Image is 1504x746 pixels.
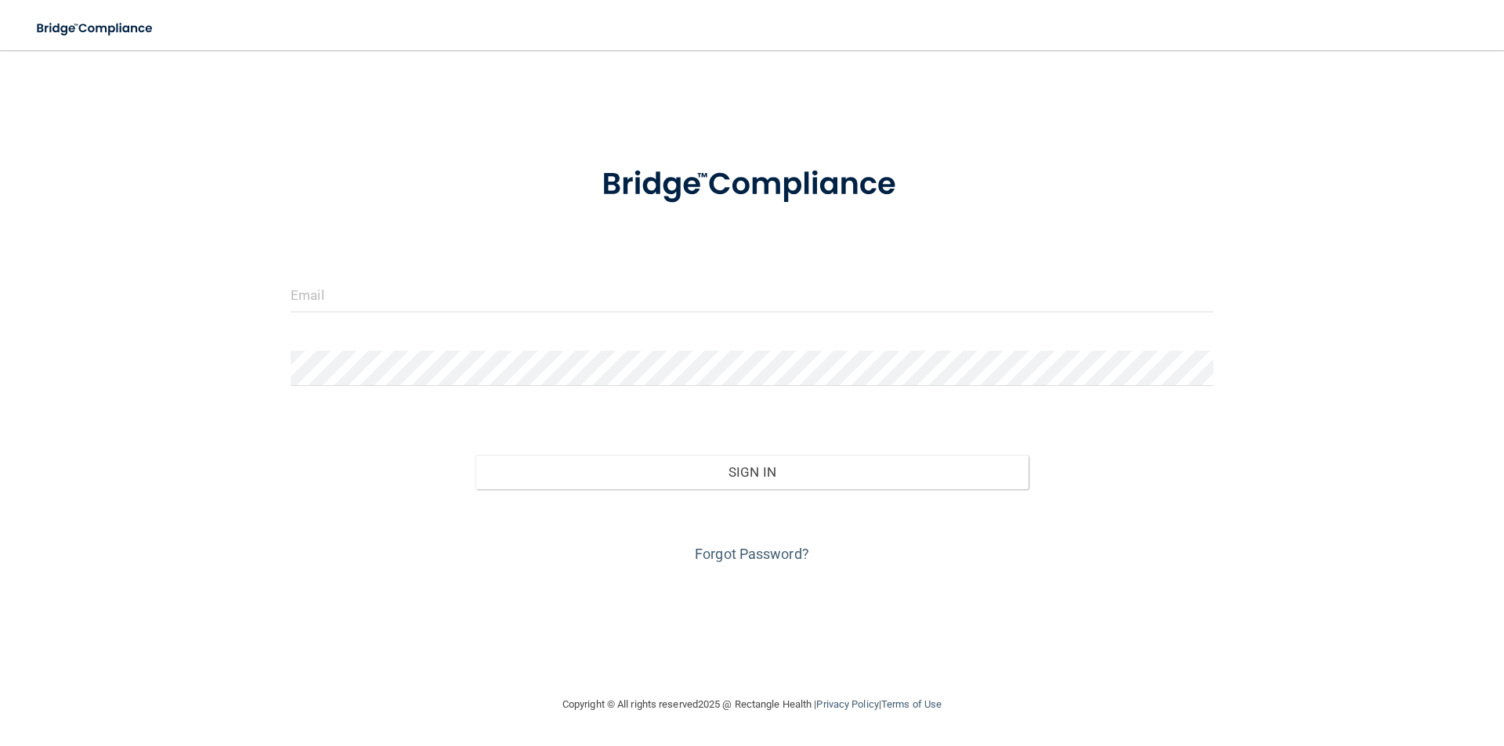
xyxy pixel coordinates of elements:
[816,698,878,710] a: Privacy Policy
[23,13,168,45] img: bridge_compliance_login_screen.278c3ca4.svg
[569,144,935,225] img: bridge_compliance_login_screen.278c3ca4.svg
[466,679,1038,730] div: Copyright © All rights reserved 2025 @ Rectangle Health | |
[695,546,809,562] a: Forgot Password?
[475,455,1029,489] button: Sign In
[881,698,942,710] a: Terms of Use
[291,277,1213,312] input: Email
